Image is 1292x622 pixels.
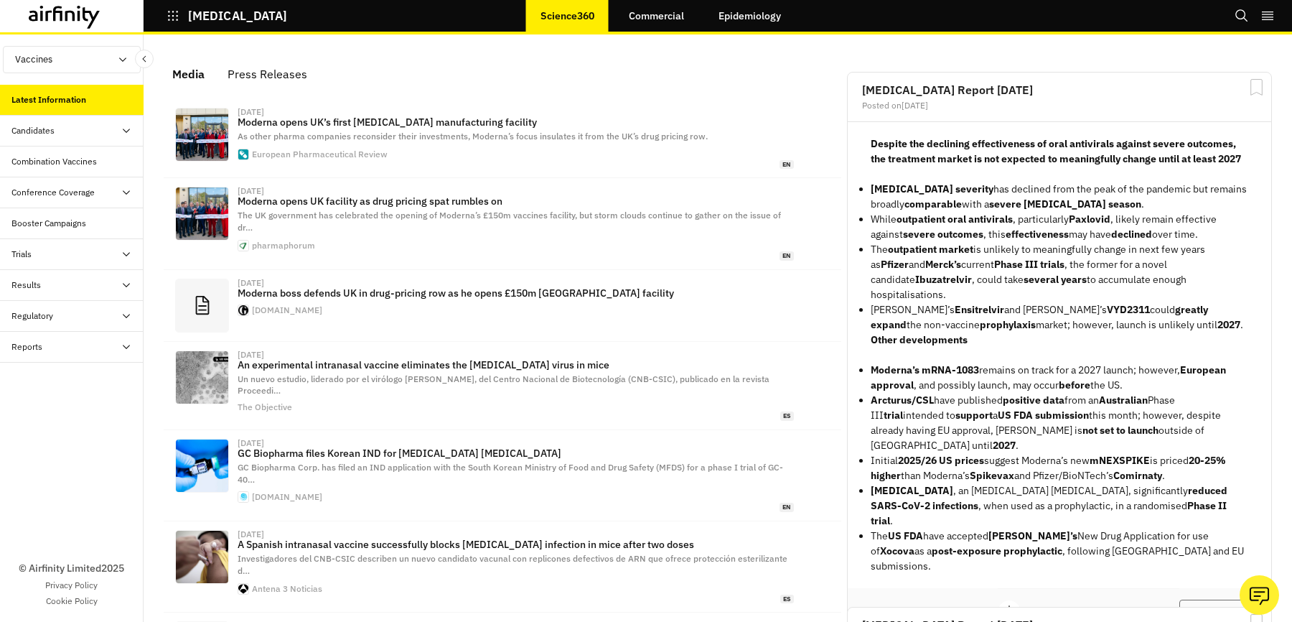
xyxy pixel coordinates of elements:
[780,160,794,170] span: en
[871,393,1248,453] p: have published from an Phase III intended to a this month; however, despite already having EU app...
[871,212,1248,242] p: While , particularly , likely remain effective against , this may have over time.
[164,342,841,430] a: [DATE]An experimental intranasal vaccine eliminates the [MEDICAL_DATA] virus in miceUn nuevo estu...
[238,439,264,447] div: [DATE]
[176,187,228,240] img: Moderna_Grand_Opening_1200x675.jpg
[871,333,968,346] strong: Other developments
[46,595,98,608] a: Cookie Policy
[980,318,1036,331] strong: prophylaxis
[252,241,315,250] div: pharmaphorum
[988,529,1077,542] strong: [PERSON_NAME]’s
[238,530,264,539] div: [DATE]
[925,258,961,271] strong: Merck’s
[1240,575,1279,615] button: Ask our analysts
[871,483,1248,529] p: , an [MEDICAL_DATA] [MEDICAL_DATA], significantly , when used as a prophylactic, in a randomised .
[1217,318,1240,331] strong: 2027
[238,492,248,502] img: apple-touch-icon.png
[11,124,55,137] div: Candidates
[252,493,322,501] div: [DOMAIN_NAME]
[1069,213,1110,226] strong: Paxlovid
[1003,394,1064,407] strong: positive data
[188,9,287,22] p: [MEDICAL_DATA]
[238,462,783,485] span: GC Biopharma Corp. has filed an IND application with the South Korean Ministry of Food and Drug S...
[238,553,787,576] span: Investigadores del CNB-CSIC describen un nuevo candidato vacunal con replicones defectivos de ARN...
[238,149,248,159] img: favicon.ico
[1099,394,1148,407] strong: Australian
[252,306,322,315] div: [DOMAIN_NAME]
[238,287,794,299] p: Moderna boss defends UK in drug-pricing row as he opens £150m [GEOGRAPHIC_DATA] facility
[45,579,98,592] a: Privacy Policy
[955,303,1004,316] strong: Ensitrelvir
[955,409,993,422] strong: support
[11,279,41,292] div: Results
[164,99,841,178] a: [DATE]Moderna opens UK’s first [MEDICAL_DATA] manufacturing facilityAs other pharma companies rec...
[780,503,794,512] span: en
[1090,454,1150,467] strong: mNEXSPIKE
[1113,469,1162,482] strong: Comirnaty
[871,137,1241,165] strong: Despite the declining effectiveness of oral antivirals against severe outcomes, the treatment mar...
[932,544,1062,557] strong: post-exposure prophylactic
[252,150,388,159] div: European Pharmaceutical Review
[888,243,973,256] strong: outpatient market
[871,363,979,376] strong: Moderna’s mRNA-1083
[871,182,1248,212] p: has declined from the peak of the pandemic but remains broadly with a .
[238,187,264,195] div: [DATE]
[897,213,1013,226] strong: outpatient oral antivirals
[238,447,794,459] p: GC Biopharma files Korean IND for [MEDICAL_DATA] [MEDICAL_DATA]
[19,561,124,576] p: © Airfinity Limited 2025
[238,108,264,116] div: [DATE]
[937,228,983,241] strong: outcomes
[1082,424,1158,437] strong: not set to launch
[11,155,97,168] div: Combination Vaccines
[898,454,984,467] strong: 2025/26 US prices
[871,529,1248,574] p: The have accepted New Drug Application for use of as a , following [GEOGRAPHIC_DATA] and EU submi...
[862,84,1257,96] h2: [MEDICAL_DATA] Report [DATE]
[238,195,794,207] p: Moderna opens UK facility as drug pricing spat rumbles on
[780,595,794,604] span: es
[862,101,1257,110] div: Posted on [DATE]
[871,484,953,497] strong: [MEDICAL_DATA]
[11,248,32,261] div: Trials
[540,10,594,22] p: Science360
[871,182,993,195] strong: [MEDICAL_DATA] severity
[164,430,841,521] a: [DATE]GC Biopharma files Korean IND for [MEDICAL_DATA] [MEDICAL_DATA]GC Biopharma Corp. has filed...
[238,539,794,550] p: A Spanish intranasal vaccine successfully blocks [MEDICAL_DATA] infection in mice after two doses
[238,241,248,251] img: favicon.png
[176,440,228,492] img: Gloved-hands-holding-mRNA-vaccine-vial.jpg
[3,46,141,73] button: Vaccines
[993,439,1016,452] strong: 2027
[915,273,972,286] strong: Ibuzatrelvir
[176,531,228,583] img: foto-archivo-administracion-vacuna_69.jpg
[176,351,228,404] img: Una-vacuna-intranasal-experimental-elimina-el-virus-de-la-covid-19-en-ratones-LEE-gratis.jpg
[11,310,53,322] div: Regulatory
[238,210,781,233] span: The UK government has celebrated the opening of Moderna’s £150m vaccines facility, but storm clou...
[238,131,708,141] span: As other pharma companies reconsider their investments, Moderna’s focus insulates it from the UK’...
[164,270,841,342] a: [DATE]Moderna boss defends UK in drug-pricing row as he opens £150m [GEOGRAPHIC_DATA] facility[DO...
[164,521,841,613] a: [DATE]A Spanish intranasal vaccine successfully blocks [MEDICAL_DATA] infection in mice after two...
[780,412,794,421] span: es
[252,585,322,593] div: Antena 3 Noticias
[135,50,154,68] button: Close Sidebar
[11,217,86,230] div: Booster Campaigns
[1247,78,1265,96] svg: Bookmark Report
[238,403,292,412] div: The Objective
[970,469,1014,482] strong: Spikevax
[903,228,935,241] strong: severe
[881,258,909,271] strong: Pfizer
[238,116,794,128] p: Moderna opens UK’s first [MEDICAL_DATA] manufacturing facility
[989,198,1141,210] strong: severe [MEDICAL_DATA] season
[176,108,228,161] img: Moderna-mRNA-manfacturing-research-facility-uk.jpg
[871,394,934,407] strong: Arcturus/CSL
[167,4,287,28] button: [MEDICAL_DATA]
[164,178,841,269] a: [DATE]Moderna opens UK facility as drug pricing spat rumbles onThe UK government has celebrated t...
[1107,303,1150,316] strong: VYD2311
[228,63,307,85] div: Press Releases
[11,340,42,353] div: Reports
[1059,379,1090,391] strong: before
[238,584,248,594] img: apple-touch-icon-180x180.png
[904,198,962,210] strong: comparable
[994,258,1064,271] strong: Phase III trials
[1235,4,1249,28] button: Search
[238,351,264,359] div: [DATE]
[871,242,1248,302] p: The is unlikely to meaningfully change in next few years as and current , the former for a novel ...
[11,93,86,106] div: Latest Information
